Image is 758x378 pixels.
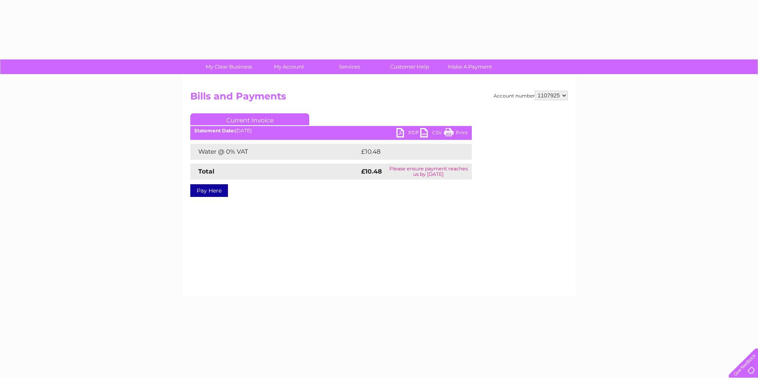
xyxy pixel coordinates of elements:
[444,128,468,139] a: Print
[190,113,309,125] a: Current Invoice
[317,59,382,74] a: Services
[190,144,359,160] td: Water @ 0% VAT
[196,59,262,74] a: My Clear Business
[194,128,235,134] b: Statement Date:
[396,128,420,139] a: PDF
[190,91,568,106] h2: Bills and Payments
[377,59,442,74] a: Customer Help
[198,168,214,175] strong: Total
[190,184,228,197] a: Pay Here
[256,59,322,74] a: My Account
[385,164,472,179] td: Please ensure payment reaches us by [DATE]
[361,168,382,175] strong: £10.48
[190,128,472,134] div: [DATE]
[494,91,568,100] div: Account number
[359,144,456,160] td: £10.48
[420,128,444,139] a: CSV
[437,59,503,74] a: Make A Payment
